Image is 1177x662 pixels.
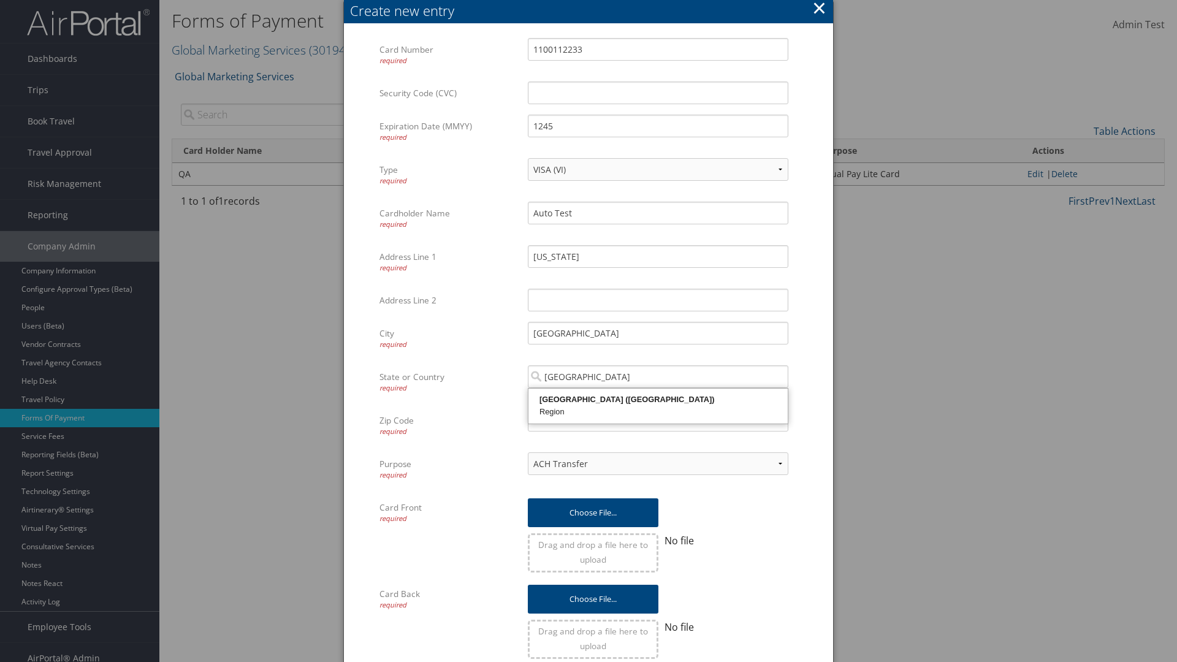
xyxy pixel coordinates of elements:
span: required [379,56,406,65]
span: required [379,219,406,229]
span: required [379,470,406,479]
div: [GEOGRAPHIC_DATA] ([GEOGRAPHIC_DATA]) [530,394,786,406]
span: required [379,263,406,272]
span: No file [665,534,694,547]
label: Card Front [379,496,519,530]
label: Card Number [379,38,519,72]
label: Security Code (CVC) [379,82,519,105]
label: Cardholder Name [379,202,519,235]
label: Purpose [379,452,519,486]
label: City [379,322,519,356]
label: Card Back [379,582,519,616]
span: No file [665,620,694,634]
label: Zip Code [379,409,519,443]
span: Drag and drop a file here to upload [538,539,648,565]
label: Address Line 2 [379,289,519,312]
span: required [379,427,406,436]
span: Drag and drop a file here to upload [538,625,648,652]
label: Expiration Date (MMYY) [379,115,519,148]
label: Type [379,158,519,192]
label: State or Country [379,365,519,399]
div: Create new entry [350,1,833,20]
span: required [379,600,406,609]
span: required [379,383,406,392]
span: required [379,514,406,523]
span: required [379,132,406,142]
div: Region [530,406,786,418]
label: Address Line 1 [379,245,519,279]
span: required [379,176,406,185]
span: required [379,340,406,349]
